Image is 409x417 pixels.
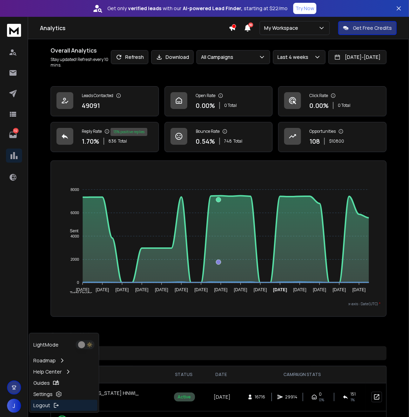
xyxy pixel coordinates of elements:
[196,93,215,98] p: Open Rate
[7,399,21,413] button: J
[125,54,144,61] p: Refresh
[255,394,266,400] span: 16716
[34,341,59,348] p: Light Mode
[108,138,116,144] span: 836
[155,287,168,292] tspan: [DATE]
[333,287,346,292] tspan: [DATE]
[196,129,220,134] p: Bounce Rate
[328,50,387,64] button: [DATE]-[DATE]
[183,5,242,12] strong: AI-powered Lead Finder,
[7,24,21,37] img: logo
[111,50,148,64] button: Refresh
[165,86,273,116] a: Open Rate0.00%0 Total
[65,228,79,233] span: Sent
[319,397,324,403] span: 0%
[71,234,79,238] tspan: 4000
[338,103,350,108] p: 0 Total
[34,391,53,398] p: Settings
[204,383,238,411] td: [DATE]
[166,54,189,61] p: Download
[163,366,204,383] th: STATUS
[51,57,111,68] p: Stay updated! Refresh every 10 mins.
[309,129,336,134] p: Opportunities
[71,257,79,261] tspan: 2000
[34,357,56,364] p: Roadmap
[285,394,297,400] span: 29914
[313,287,326,292] tspan: [DATE]
[238,366,366,383] th: CAMPAIGN STATS
[107,5,288,12] p: Get only with our starting at $22/mo
[96,287,109,292] tspan: [DATE]
[128,5,161,12] strong: verified leads
[77,281,79,285] tspan: 0
[353,25,392,32] p: Get Free Credits
[165,122,273,152] a: Bounce Rate0.54%748Total
[82,136,99,146] p: 1.70 %
[196,136,215,146] p: 0.54 %
[6,128,20,142] a: 112
[224,103,237,108] p: 0 Total
[224,138,232,144] span: 748
[175,287,188,292] tspan: [DATE]
[71,187,79,192] tspan: 8000
[76,287,89,292] tspan: [DATE]
[135,287,149,292] tspan: [DATE]
[309,93,328,98] p: Click Rate
[201,54,236,61] p: All Campaigns
[264,25,301,32] p: My Workspace
[56,301,381,307] p: x-axis : Date(UTC)
[31,377,98,389] a: Guides
[82,129,102,134] p: Reply Rate
[71,211,79,215] tspan: 6000
[118,138,127,144] span: Total
[51,366,163,383] th: CAMPAIGN NAME
[65,291,92,296] span: Total Opens
[115,287,129,292] tspan: [DATE]
[174,392,195,402] div: Active
[31,355,98,366] a: Roadmap
[51,331,387,339] h2: Campaign List
[214,287,228,292] tspan: [DATE]
[13,128,19,134] p: 112
[273,287,287,292] tspan: [DATE]
[151,50,194,64] button: Download
[31,366,98,377] a: Help Center
[319,391,322,397] span: 0
[234,287,247,292] tspan: [DATE]
[51,383,163,403] td: IMI Living -[US_STATE] HNWI_
[40,24,229,32] h1: Analytics
[34,402,51,409] p: Logout
[110,128,147,136] div: 13 % positive replies
[295,5,314,12] p: Try Now
[293,287,307,292] tspan: [DATE]
[338,21,397,35] button: Get Free Credits
[278,86,387,116] a: Click Rate0.00%0 Total
[309,136,320,146] p: 108
[329,138,344,144] p: $ 10800
[350,397,355,403] span: 1 %
[196,101,215,110] p: 0.00 %
[248,22,253,27] span: 50
[278,122,387,152] a: Opportunities108$10800
[34,380,50,387] p: Guides
[51,46,111,55] h1: Overall Analytics
[309,101,329,110] p: 0.00 %
[204,366,238,383] th: DATE
[51,86,159,116] a: Leads Contacted49091
[34,368,62,375] p: Help Center
[350,391,356,397] span: 151
[233,138,242,144] span: Total
[254,287,267,292] tspan: [DATE]
[353,287,366,292] tspan: [DATE]
[51,122,159,152] a: Reply Rate1.70%836Total13% positive replies
[194,287,208,292] tspan: [DATE]
[31,389,98,400] a: Settings
[293,3,316,14] button: Try Now
[82,101,100,110] p: 49091
[82,93,113,98] p: Leads Contacted
[277,54,311,61] p: Last 4 weeks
